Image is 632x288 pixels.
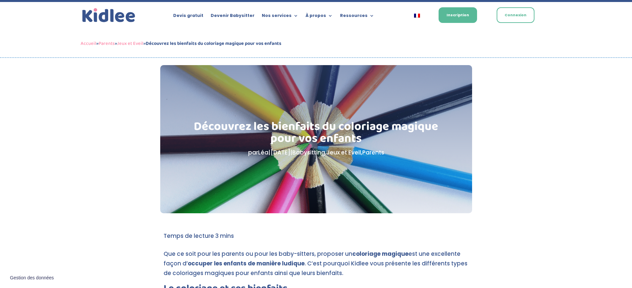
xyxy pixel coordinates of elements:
[10,275,54,281] span: Gestion des données
[362,148,384,156] a: Parents
[193,148,439,157] p: par | | , ,
[99,40,115,48] a: Parents
[117,40,143,48] a: Jeux et Eveil
[6,271,58,285] button: Gestion des données
[188,259,305,267] strong: occuper les enfants de manière ludique
[326,148,361,156] a: Jeux et Eveil
[439,7,477,23] a: Inscription
[164,249,469,284] p: Que ce soit pour les parents ou pour les baby-sitters, proposer un est une excellente façon d’ . ...
[292,148,325,156] a: Babysitting
[270,148,290,156] span: [DATE]
[306,13,333,21] a: À propos
[258,148,268,156] a: Léa
[81,40,281,48] span: » » »
[81,7,137,24] a: Kidlee Logo
[81,40,96,48] a: Accueil
[193,121,439,148] h1: Découvrez les bienfaits du coloriage magique pour vos enfants
[211,13,254,21] a: Devenir Babysitter
[262,13,298,21] a: Nos services
[414,14,420,18] img: Français
[497,7,534,23] a: Connexion
[340,13,374,21] a: Ressources
[352,250,408,258] strong: coloriage magique
[173,13,203,21] a: Devis gratuit
[146,40,281,48] strong: Découvrez les bienfaits du coloriage magique pour vos enfants
[81,7,137,24] img: logo_kidlee_bleu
